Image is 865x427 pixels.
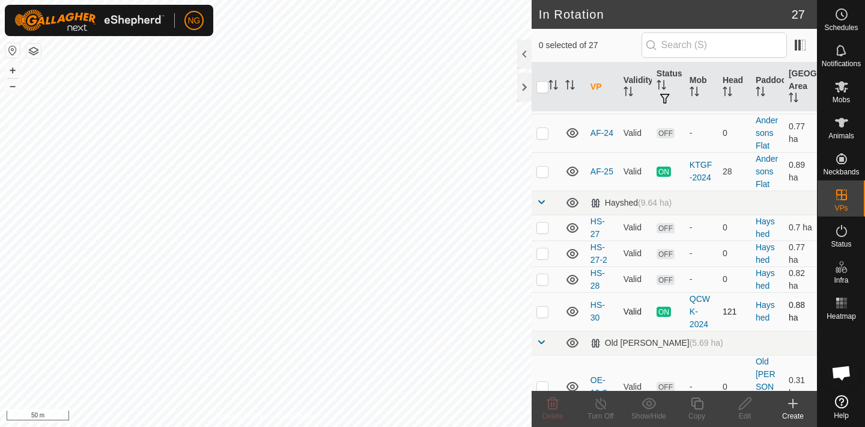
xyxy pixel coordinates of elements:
span: (9.64 ha) [638,198,672,207]
td: Valid [619,241,652,266]
input: Search (S) [642,32,787,58]
p-sorticon: Activate to sort [624,88,633,98]
td: 0 [718,241,751,266]
span: OFF [657,223,675,233]
a: Hayshed [756,242,775,265]
td: 0.7 ha [784,215,817,241]
p-sorticon: Activate to sort [548,82,558,91]
td: Valid [619,266,652,292]
span: Infra [834,277,848,284]
div: QCWK-2024 [690,293,713,331]
span: 0 selected of 27 [539,39,642,52]
div: Copy [673,411,721,422]
td: 0 [718,215,751,241]
div: - [690,221,713,234]
span: Neckbands [823,168,859,176]
span: Delete [542,412,563,420]
span: OFF [657,382,675,392]
p-sorticon: Activate to sort [723,88,732,98]
td: Valid [619,152,652,191]
a: HS-27 [590,217,605,239]
a: Privacy Policy [218,411,263,422]
span: ON [657,307,671,317]
td: Valid [619,292,652,331]
a: Andersons Flat [756,77,778,112]
span: Schedules [824,24,858,31]
p-sorticon: Activate to sort [789,94,798,104]
p-sorticon: Activate to sort [657,82,666,91]
div: - [690,127,713,140]
th: Paddock [751,63,784,112]
span: OFF [657,275,675,285]
a: Old [PERSON_NAME] [756,357,778,417]
a: Open chat [824,355,860,391]
span: OFF [657,128,675,138]
span: Status [831,241,851,248]
span: OFF [657,249,675,259]
a: HS-27-2 [590,242,607,265]
div: Turn Off [577,411,625,422]
div: - [690,381,713,393]
a: Andersons Flat [756,115,778,150]
a: Hayshed [756,300,775,322]
td: Valid [619,114,652,152]
p-sorticon: Activate to sort [756,88,765,98]
span: ON [657,167,671,177]
div: Edit [721,411,769,422]
th: Mob [685,63,718,112]
th: Head [718,63,751,112]
a: HS-30 [590,300,605,322]
a: Help [818,390,865,424]
span: Notifications [822,60,861,67]
th: [GEOGRAPHIC_DATA] Area [784,63,817,112]
td: 0.82 ha [784,266,817,292]
button: Map Layers [26,44,41,58]
td: 0.89 ha [784,152,817,191]
button: + [5,63,20,78]
a: Hayshed [756,217,775,239]
td: 0.77 ha [784,114,817,152]
td: 0 [718,266,751,292]
th: VP [586,63,619,112]
span: Mobs [833,96,850,103]
a: Andersons Flat [756,154,778,189]
div: KTGF-2024 [690,159,713,184]
span: VPs [834,204,848,212]
span: Help [834,412,849,419]
span: NG [188,14,201,27]
button: Reset Map [5,43,20,58]
div: Show/Hide [625,411,673,422]
a: OE-10-2 [590,375,607,398]
td: 28 [718,152,751,191]
div: Hayshed [590,198,672,208]
th: Validity [619,63,652,112]
td: 0.77 ha [784,241,817,266]
a: AF-25 [590,167,613,176]
a: Hayshed [756,268,775,290]
div: Old [PERSON_NAME] [590,338,723,348]
span: 27 [792,5,805,23]
td: 0.88 ha [784,292,817,331]
span: Animals [828,132,854,140]
a: AF-24 [590,128,613,138]
img: Gallagher Logo [14,10,165,31]
p-sorticon: Activate to sort [690,88,699,98]
th: Status [652,63,685,112]
td: 0 [718,114,751,152]
td: Valid [619,355,652,419]
span: Heatmap [827,313,856,320]
td: 0.31 ha [784,355,817,419]
td: 121 [718,292,751,331]
td: Valid [619,215,652,241]
button: – [5,79,20,93]
div: - [690,247,713,260]
span: (5.69 ha) [690,338,723,348]
a: Contact Us [278,411,313,422]
a: HS-28 [590,268,605,290]
p-sorticon: Activate to sort [565,82,575,91]
h2: In Rotation [539,7,792,22]
div: Create [769,411,817,422]
td: 0 [718,355,751,419]
div: - [690,273,713,286]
